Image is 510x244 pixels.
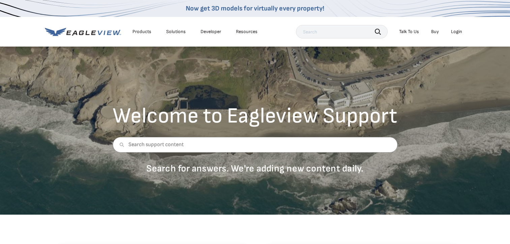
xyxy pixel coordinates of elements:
h2: Welcome to Eagleview Support [113,105,397,127]
p: Search for answers. We're adding new content daily. [113,163,397,174]
a: Buy [431,29,439,35]
input: Search [296,25,388,38]
input: Search support content [113,137,397,153]
div: Products [132,29,151,35]
div: Resources [236,29,258,35]
div: Login [451,29,462,35]
a: Developer [201,29,221,35]
a: Now get 3D models for virtually every property! [186,4,324,12]
div: Talk To Us [399,29,419,35]
div: Solutions [166,29,186,35]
